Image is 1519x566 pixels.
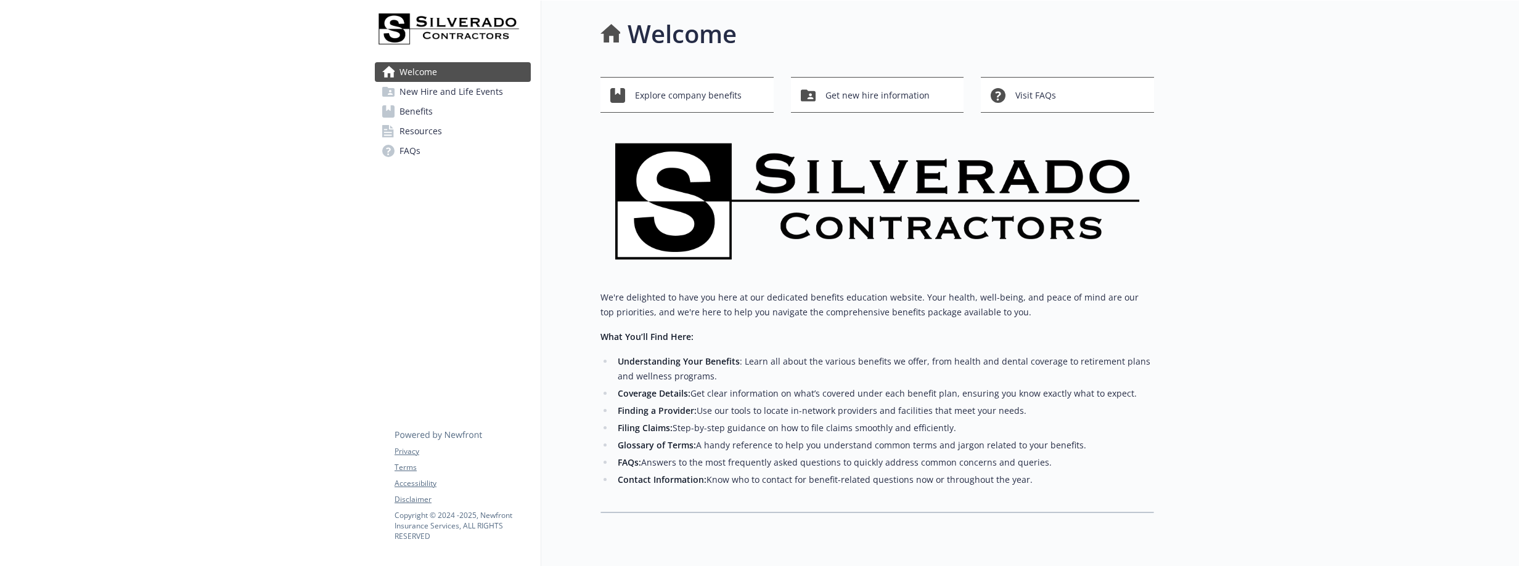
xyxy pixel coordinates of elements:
[618,422,673,434] strong: Filing Claims:
[600,132,1154,270] img: overview page banner
[614,386,1154,401] li: Get clear information on what’s covered under each benefit plan, ensuring you know exactly what t...
[399,121,442,141] span: Resources
[395,478,530,489] a: Accessibility
[791,77,964,113] button: Get new hire information
[618,405,697,416] strong: Finding a Provider:
[375,62,531,82] a: Welcome
[628,15,737,52] h1: Welcome
[399,62,437,82] span: Welcome
[614,455,1154,470] li: Answers to the most frequently asked questions to quickly address common concerns and queries.
[375,141,531,161] a: FAQs
[399,82,503,102] span: New Hire and Life Events
[395,446,530,457] a: Privacy
[614,472,1154,487] li: Know who to contact for benefit-related questions now or throughout the year.
[618,355,740,367] strong: Understanding Your Benefits
[600,290,1154,320] p: We're delighted to have you here at our dedicated benefits education website. Your health, well-b...
[981,77,1154,113] button: Visit FAQs
[618,456,641,468] strong: FAQs:
[614,403,1154,418] li: Use our tools to locate in-network providers and facilities that meet your needs.
[614,421,1154,435] li: Step-by-step guidance on how to file claims smoothly and efficiently.
[600,331,694,342] strong: What You’ll Find Here:
[825,84,930,107] span: Get new hire information
[1015,84,1056,107] span: Visit FAQs
[618,439,696,451] strong: Glossary of Terms:
[399,141,420,161] span: FAQs
[395,494,530,505] a: Disclaimer
[375,82,531,102] a: New Hire and Life Events
[375,102,531,121] a: Benefits
[618,387,690,399] strong: Coverage Details:
[395,510,530,541] p: Copyright © 2024 - 2025 , Newfront Insurance Services, ALL RIGHTS RESERVED
[375,121,531,141] a: Resources
[614,438,1154,453] li: A handy reference to help you understand common terms and jargon related to your benefits.
[600,77,774,113] button: Explore company benefits
[399,102,433,121] span: Benefits
[395,462,530,473] a: Terms
[635,84,742,107] span: Explore company benefits
[618,474,706,485] strong: Contact Information:
[614,354,1154,384] li: : Learn all about the various benefits we offer, from health and dental coverage to retirement pl...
